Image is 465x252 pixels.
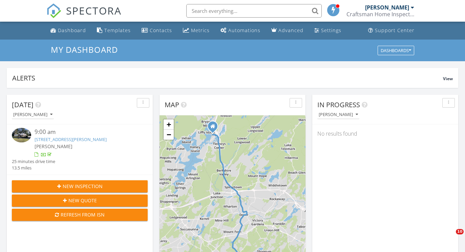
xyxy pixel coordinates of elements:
[228,27,260,33] div: Automations
[66,3,122,18] span: SPECTORA
[375,27,415,33] div: Support Center
[12,128,31,142] img: 9535446%2Fcover_photos%2FBGhFogTW0Z720Os1I4XZ%2Fsmall.jpg
[12,194,148,207] button: New Quote
[269,24,306,37] a: Advanced
[46,9,122,23] a: SPECTORA
[12,165,55,171] div: 13.5 miles
[365,4,409,11] div: [PERSON_NAME]
[317,100,360,109] span: In Progress
[312,24,344,37] a: Settings
[317,110,359,119] button: [PERSON_NAME]
[443,76,453,82] span: View
[321,27,341,33] div: Settings
[186,4,322,18] input: Search everything...
[164,130,174,140] a: Zoom out
[17,211,142,218] div: Refresh from ISN
[48,24,89,37] a: Dashboard
[213,126,217,130] div: 30 Yacht Club Dr, Lake Hopatcong NJ 07849
[165,100,179,109] span: Map
[312,124,458,143] div: No results found
[12,209,148,221] button: Refresh from ISN
[378,46,414,55] button: Dashboards
[150,27,172,33] div: Contacts
[180,24,212,37] a: Metrics
[12,100,34,109] span: [DATE]
[191,27,210,33] div: Metrics
[58,27,86,33] div: Dashboard
[218,24,263,37] a: Automations (Basic)
[12,73,443,83] div: Alerts
[12,128,148,171] a: 9:00 am [STREET_ADDRESS][PERSON_NAME] [PERSON_NAME] 25 minutes drive time 13.5 miles
[63,183,103,190] span: New Inspection
[68,197,97,204] span: New Quote
[12,110,54,119] button: [PERSON_NAME]
[35,128,136,136] div: 9:00 am
[319,112,358,117] div: [PERSON_NAME]
[13,112,52,117] div: [PERSON_NAME]
[164,119,174,130] a: Zoom in
[278,27,303,33] div: Advanced
[346,11,414,18] div: Craftsman Home Inspection Services LLC
[35,143,72,150] span: [PERSON_NAME]
[139,24,175,37] a: Contacts
[104,27,131,33] div: Templates
[12,158,55,165] div: 25 minutes drive time
[12,180,148,192] button: New Inspection
[365,24,417,37] a: Support Center
[51,44,118,55] span: My Dashboard
[46,3,61,18] img: The Best Home Inspection Software - Spectora
[381,48,411,53] div: Dashboards
[35,136,107,142] a: [STREET_ADDRESS][PERSON_NAME]
[442,229,458,245] iframe: Intercom live chat
[94,24,133,37] a: Templates
[456,229,464,234] span: 10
